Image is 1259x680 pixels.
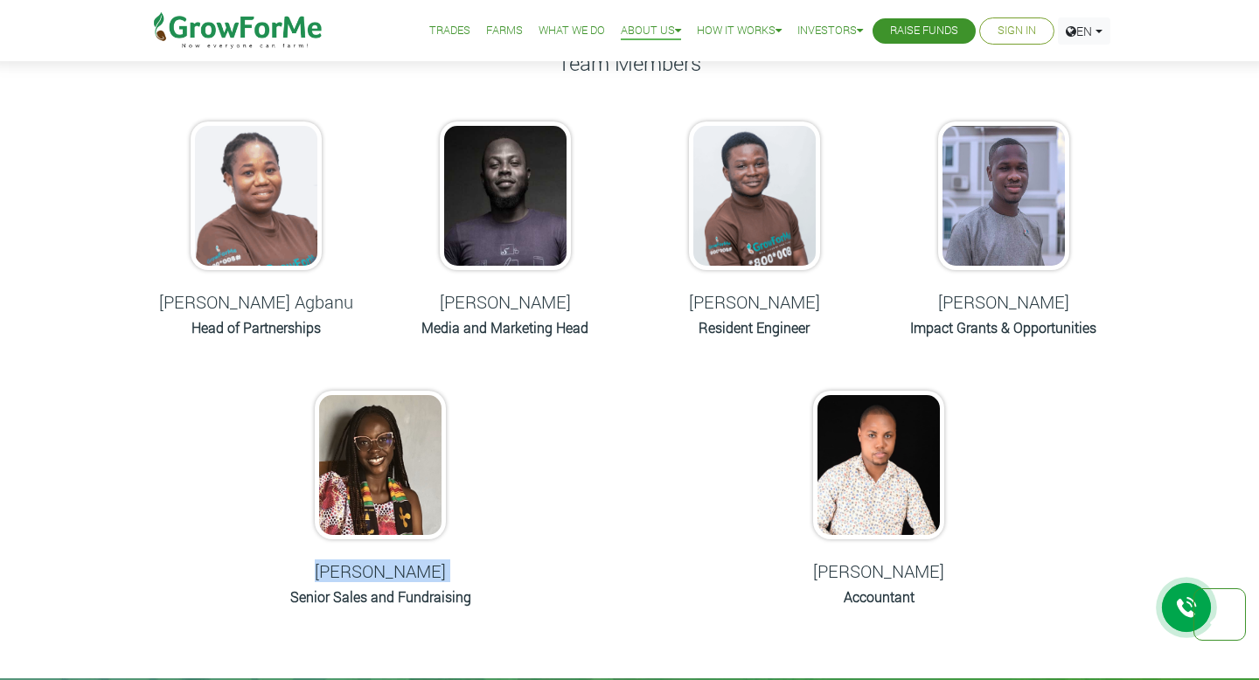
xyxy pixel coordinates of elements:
h4: Team Members [144,51,1115,76]
a: About Us [621,22,681,40]
h6: Head of Partnerships [153,319,358,336]
a: Farms [486,22,523,40]
h5: [PERSON_NAME] [901,291,1106,312]
h6: Media and Marketing Head [402,319,608,336]
a: Raise Funds [890,22,958,40]
a: EN [1058,17,1110,45]
a: Sign In [998,22,1036,40]
a: Trades [429,22,470,40]
h5: [PERSON_NAME] [278,560,483,581]
a: What We Do [539,22,605,40]
a: Investors [797,22,863,40]
img: growforme image [689,121,820,270]
h5: [PERSON_NAME] [651,291,857,312]
h6: Impact Grants & Opportunities [901,319,1106,336]
h5: [PERSON_NAME] [402,291,608,312]
h6: Resident Engineer [651,319,857,336]
img: growforme image [315,391,446,539]
img: growforme image [813,391,944,539]
h5: [PERSON_NAME] Agbanu [153,291,358,312]
img: growforme image [440,121,571,270]
h6: Senior Sales and Fundraising [278,588,483,605]
a: How it Works [697,22,782,40]
h5: [PERSON_NAME] [776,560,982,581]
h6: Accountant [776,588,982,605]
img: growforme image [191,121,322,270]
img: growforme image [938,121,1069,270]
